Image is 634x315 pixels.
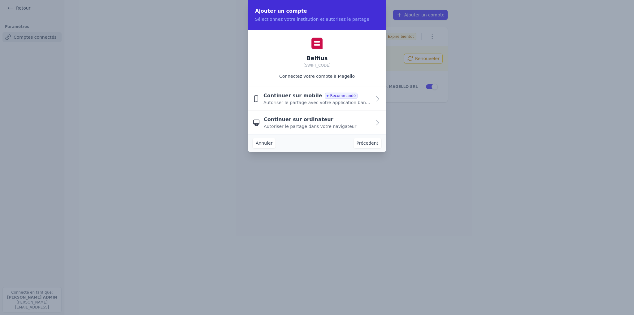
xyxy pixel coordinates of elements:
span: Autoriser le partage avec votre application bancaire [263,99,371,106]
p: Connectez votre compte à Magello [279,73,355,79]
span: [SWIFT_CODE] [303,63,330,68]
p: Sélectionnez votre institution et autorisez le partage [255,16,379,22]
button: Continuer sur ordinateur Autoriser le partage dans votre navigateur [248,111,386,134]
span: Continuer sur mobile [263,92,322,99]
button: Continuer sur mobile Recommandé Autoriser le partage avec votre application bancaire [248,87,386,111]
button: Précedent [354,138,381,148]
button: Annuler [253,138,276,148]
img: Belfius [311,37,323,50]
h2: Ajouter un compte [255,7,379,15]
span: Continuer sur ordinateur [264,116,333,123]
span: Recommandé [325,93,358,99]
h2: Belfius [303,55,330,62]
span: Autoriser le partage dans votre navigateur [264,123,356,129]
